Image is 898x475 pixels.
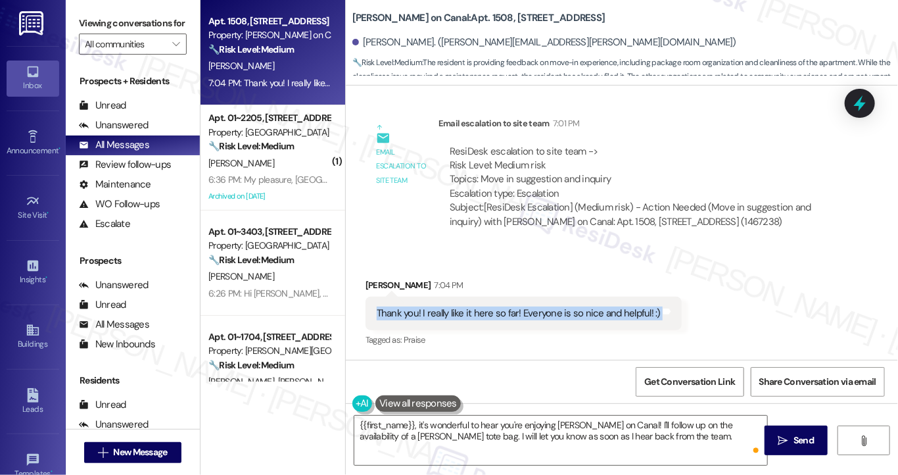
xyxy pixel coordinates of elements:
[45,273,47,282] span: •
[208,43,294,55] strong: 🔧 Risk Level: Medium
[208,239,330,253] div: Property: [GEOGRAPHIC_DATA]
[79,13,187,34] label: Viewing conversations for
[208,174,380,186] div: 6:36 PM: My pleasure, [GEOGRAPHIC_DATA].
[208,376,278,387] span: [PERSON_NAME]
[85,34,166,55] input: All communities
[79,158,171,172] div: Review follow-ups
[208,111,330,125] div: Apt. 01~2205, [STREET_ADDRESS][PERSON_NAME]
[84,442,181,463] button: New Message
[79,118,149,132] div: Unanswered
[208,77,505,89] div: 7:04 PM: Thank you! I really like it here so far! Everyone is so nice and helpful! :)
[644,375,735,389] span: Get Conversation Link
[47,209,49,218] span: •
[550,116,579,130] div: 7:01 PM
[66,254,200,268] div: Prospects
[859,436,868,446] i: 
[7,255,59,290] a: Insights •
[79,298,126,312] div: Unread
[79,217,130,231] div: Escalate
[208,225,330,239] div: Apt. 01~3403, [STREET_ADDRESS][PERSON_NAME]
[352,11,605,25] b: [PERSON_NAME] on Canal: Apt. 1508, [STREET_ADDRESS]
[208,270,274,282] span: [PERSON_NAME]
[7,190,59,226] a: Site Visit •
[208,126,330,139] div: Property: [GEOGRAPHIC_DATA]
[751,367,885,397] button: Share Conversation via email
[172,39,179,49] i: 
[352,36,736,49] div: [PERSON_NAME]. ([PERSON_NAME][EMAIL_ADDRESS][PERSON_NAME][DOMAIN_NAME])
[79,197,160,211] div: WO Follow-ups
[354,416,767,465] textarea: To enrich screen reader interactions, please activate Accessibility in Grammarly extension settings
[208,14,330,28] div: Apt. 1508, [STREET_ADDRESS]
[79,337,155,351] div: New Inbounds
[376,145,427,187] div: Email escalation to site team
[208,330,330,344] div: Apt. 01~1704, [STREET_ADDRESS][PERSON_NAME]
[7,61,59,96] a: Inbox
[79,398,126,412] div: Unread
[7,384,59,420] a: Leads
[208,359,294,371] strong: 🔧 Risk Level: Medium
[793,434,814,447] span: Send
[352,56,898,84] span: : The resident is providing feedback on move-in experience, including package room organization a...
[208,140,294,152] strong: 🔧 Risk Level: Medium
[7,319,59,355] a: Buildings
[79,99,126,113] div: Unread
[208,254,294,266] strong: 🔧 Risk Level: Medium
[450,145,832,201] div: ResiDesk escalation to site team -> Risk Level: Medium risk Topics: Move in suggestion and inquir...
[277,376,343,387] span: [PERSON_NAME]
[208,157,274,169] span: [PERSON_NAME]
[352,57,422,68] strong: 🔧 Risk Level: Medium
[79,418,149,432] div: Unanswered
[366,278,682,297] div: [PERSON_NAME]
[208,60,274,72] span: [PERSON_NAME]
[208,344,330,358] div: Property: [PERSON_NAME][GEOGRAPHIC_DATA]
[404,334,425,345] span: Praise
[431,278,463,292] div: 7:04 PM
[98,447,108,458] i: 
[450,201,832,229] div: Subject: [ResiDesk Escalation] (Medium risk) - Action Needed (Move in suggestion and inquiry) wit...
[59,144,60,153] span: •
[208,28,330,42] div: Property: [PERSON_NAME] on Canal
[79,318,149,332] div: All Messages
[759,375,876,389] span: Share Conversation via email
[66,74,200,88] div: Prospects + Residents
[366,330,682,349] div: Tagged as:
[778,436,788,446] i: 
[79,138,149,152] div: All Messages
[66,374,200,387] div: Residents
[377,307,661,320] div: Thank you! I really like it here so far! Everyone is so nice and helpful! :)
[207,188,331,205] div: Archived on [DATE]
[79,178,151,191] div: Maintenance
[636,367,744,397] button: Get Conversation Link
[765,426,828,455] button: Send
[113,445,167,459] span: New Message
[79,278,149,292] div: Unanswered
[438,116,843,135] div: Email escalation to site team
[19,11,46,36] img: ResiDesk Logo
